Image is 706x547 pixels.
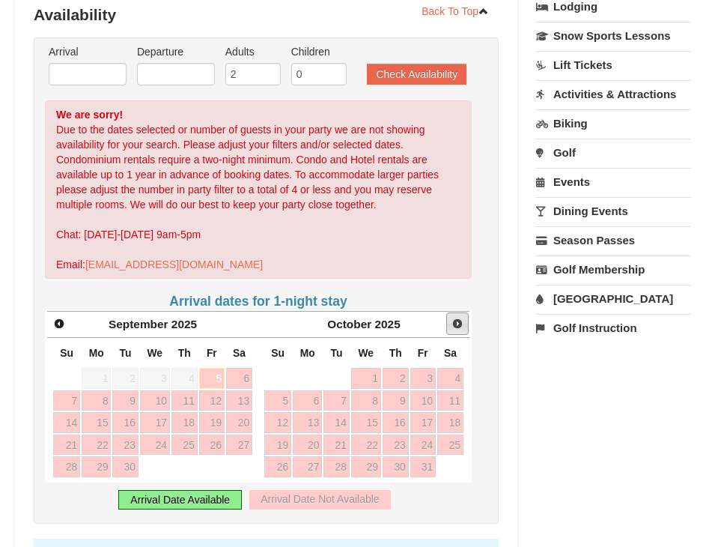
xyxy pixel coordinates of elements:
[226,435,252,456] a: 27
[82,456,111,477] a: 29
[536,314,691,342] a: Golf Instruction
[323,412,349,433] a: 14
[293,412,322,433] a: 13
[437,412,463,433] a: 18
[171,390,198,411] a: 11
[351,368,381,389] a: 1
[140,412,170,433] a: 17
[53,435,80,456] a: 21
[226,412,252,433] a: 20
[264,390,291,411] a: 5
[536,139,691,166] a: Golf
[291,44,347,59] label: Children
[147,347,163,359] span: Wednesday
[45,294,472,309] h4: Arrival dates for 1-night stay
[389,347,402,359] span: Thursday
[536,168,691,196] a: Events
[45,100,472,279] div: Due to the dates selected or number of guests in your party we are not showing availability for y...
[536,22,691,49] a: Snow Sports Lessons
[323,456,349,477] a: 28
[446,312,469,335] a: Next
[437,368,463,389] a: 4
[264,412,291,433] a: 12
[271,347,284,359] span: Sunday
[171,368,198,389] span: 4
[225,44,281,59] label: Adults
[171,412,198,433] a: 18
[451,318,463,330] span: Next
[437,435,463,456] a: 25
[323,435,349,456] a: 21
[226,390,252,411] a: 13
[383,412,409,433] a: 16
[536,80,691,108] a: Activities & Attractions
[323,390,349,411] a: 7
[327,318,371,330] span: October
[82,412,111,433] a: 15
[140,368,170,389] span: 3
[112,390,138,411] a: 9
[60,347,73,359] span: Sunday
[82,368,111,389] span: 1
[171,318,197,330] span: 2025
[120,347,132,359] span: Tuesday
[293,456,322,477] a: 27
[331,347,343,359] span: Tuesday
[418,347,428,359] span: Friday
[536,285,691,312] a: [GEOGRAPHIC_DATA]
[82,435,111,456] a: 22
[199,435,225,456] a: 26
[358,347,374,359] span: Wednesday
[82,390,111,411] a: 8
[264,435,291,456] a: 19
[410,390,436,411] a: 10
[536,197,691,225] a: Dining Events
[199,368,225,389] a: 5
[249,490,390,510] div: Arrival Date Not Available
[207,347,217,359] span: Friday
[49,44,127,59] label: Arrival
[437,390,463,411] a: 11
[264,456,291,477] a: 26
[293,390,322,411] a: 6
[367,64,466,85] button: Check Availability
[410,456,436,477] a: 31
[351,412,381,433] a: 15
[49,313,70,334] a: Prev
[300,347,315,359] span: Monday
[178,347,191,359] span: Thursday
[89,347,104,359] span: Monday
[199,390,225,411] a: 12
[53,456,80,477] a: 28
[536,256,691,283] a: Golf Membership
[53,390,80,411] a: 7
[109,318,168,330] span: September
[351,456,381,477] a: 29
[536,51,691,79] a: Lift Tickets
[56,109,123,121] strong: We are sorry!
[171,435,198,456] a: 25
[112,368,138,389] span: 2
[140,435,170,456] a: 24
[536,226,691,254] a: Season Passes
[112,412,138,433] a: 16
[85,259,263,271] a: [EMAIL_ADDRESS][DOMAIN_NAME]
[383,390,409,411] a: 9
[112,456,138,477] a: 30
[226,368,252,389] a: 6
[53,318,65,330] span: Prev
[410,435,436,456] a: 24
[53,412,80,433] a: 14
[199,412,225,433] a: 19
[410,412,436,433] a: 17
[383,456,409,477] a: 30
[383,368,409,389] a: 2
[410,368,436,389] a: 3
[536,109,691,137] a: Biking
[233,347,246,359] span: Saturday
[118,490,242,510] div: Arrival Date Available
[112,435,138,456] a: 23
[293,435,322,456] a: 20
[374,318,400,330] span: 2025
[444,347,457,359] span: Saturday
